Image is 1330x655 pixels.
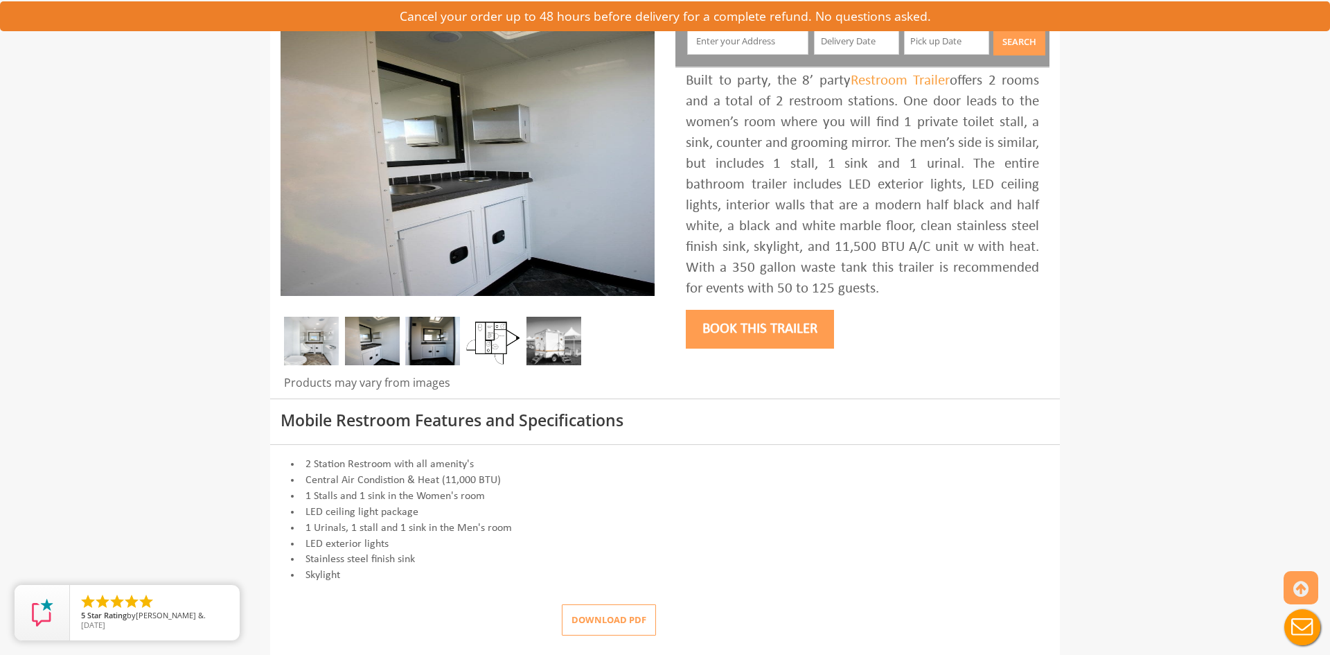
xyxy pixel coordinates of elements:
[466,317,521,365] img: Floor Plan of 2 station Mini restroom with sink and toilet
[109,593,125,610] li: 
[562,604,656,636] button: Download pdf
[281,521,1049,536] li: 1 Urinals, 1 stall and 1 sink in the Men's room
[281,536,1049,552] li: LED exterior lights
[138,593,154,610] li: 
[281,568,1049,584] li: Skylight
[123,593,140,610] li: 
[1275,600,1330,655] button: Live Chat
[136,610,206,620] span: [PERSON_NAME] &.
[281,505,1049,521] li: LED ceiling light package
[904,27,989,55] input: Pick up Date
[686,310,834,349] button: Book this trailer
[281,457,1049,473] li: 2 Station Restroom with all amenity's
[405,317,460,365] img: DSC_0004_email
[551,613,656,626] a: Download pdf
[851,73,950,88] a: Restroom Trailer
[28,599,56,627] img: Review Rating
[281,19,655,296] img: A mini restroom trailer with two separate stations and separate doors for males and females
[281,552,1049,568] li: Stainless steel finish sink
[284,317,339,365] img: Inside of complete restroom with a stall, a urinal, tissue holders, cabinets and mirror
[281,375,655,399] div: Products may vary from images
[80,593,96,610] li: 
[281,473,1049,489] li: Central Air Condistion & Heat (11,000 BTU)
[686,71,1039,299] div: Built to party, the 8’ party offers 2 rooms and a total of 2 restroom stations. One door leads to...
[814,27,899,55] input: Delivery Date
[993,27,1045,55] button: Search
[87,610,127,620] span: Star Rating
[81,611,229,621] span: by
[81,620,105,630] span: [DATE]
[526,317,581,365] img: A mini restroom trailer with two separate stations and separate doors for males and females
[345,317,400,365] img: DSC_0016_email
[687,27,809,55] input: Enter your Address
[81,610,85,620] span: 5
[94,593,111,610] li: 
[281,412,1049,429] h3: Mobile Restroom Features and Specifications
[281,489,1049,505] li: 1 Stalls and 1 sink in the Women's room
